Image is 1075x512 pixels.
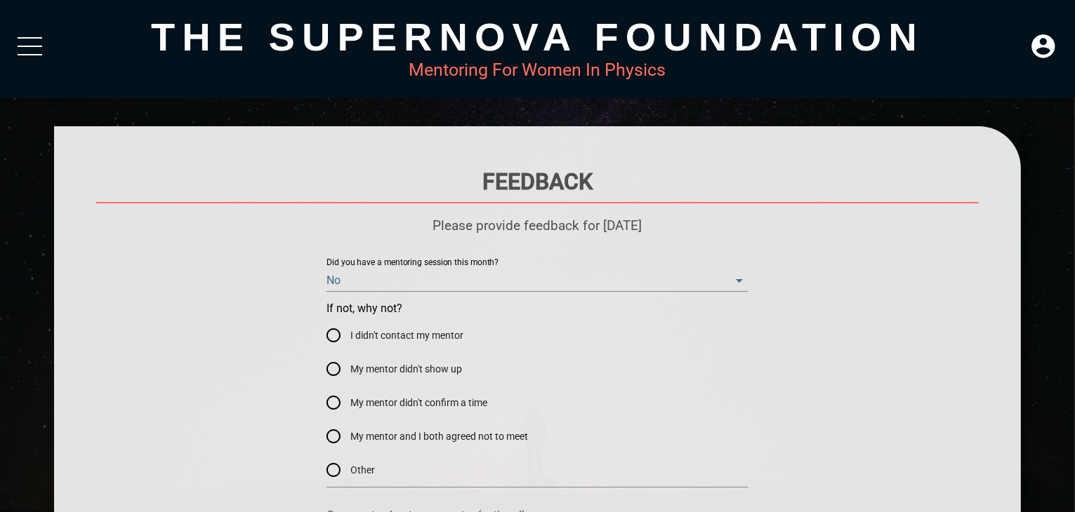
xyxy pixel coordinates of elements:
span: My mentor didn't show up [350,362,462,377]
span: My mentor and I both agreed not to meet [350,429,528,444]
span: My mentor didn't confirm a time [350,396,487,410]
div: The Supernova Foundation [54,14,1022,60]
div: If not, why not? [327,318,748,487]
p: Please provide feedback for [DATE] [96,217,980,234]
div: No [327,269,748,292]
legend: If not, why not? [327,303,402,314]
span: Other [350,463,375,478]
label: Did you have a mentoring session this month? [327,259,499,267]
div: Mentoring For Women In Physics [54,60,1022,80]
h1: Feedback [96,168,980,195]
span: I didn't contact my mentor [350,328,463,343]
